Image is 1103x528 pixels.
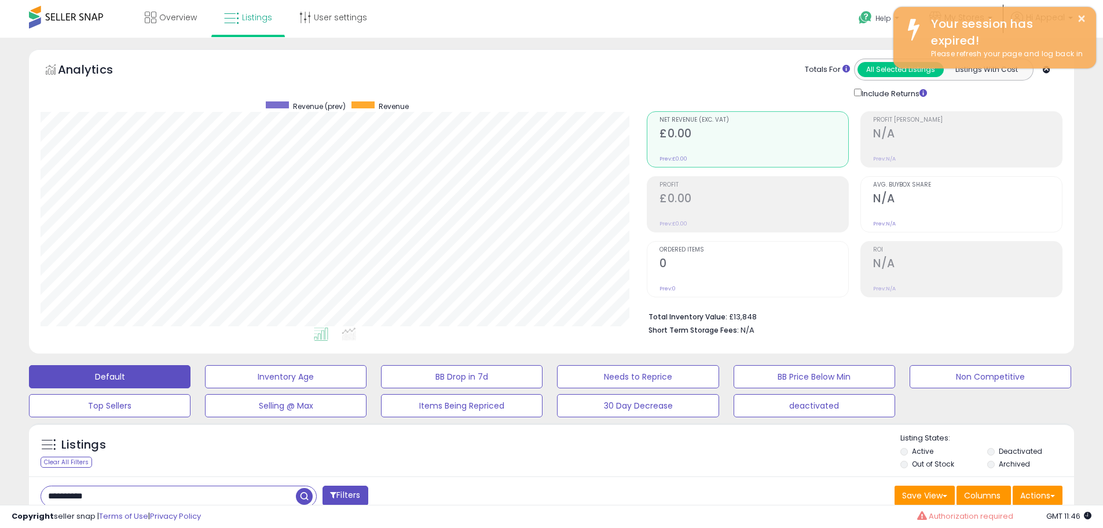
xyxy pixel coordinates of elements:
[999,446,1042,456] label: Deactivated
[845,86,941,100] div: Include Returns
[323,486,368,506] button: Filters
[873,220,896,227] small: Prev: N/A
[873,117,1062,123] span: Profit [PERSON_NAME]
[1077,12,1086,26] button: ×
[659,247,848,253] span: Ordered Items
[873,285,896,292] small: Prev: N/A
[805,64,850,75] div: Totals For
[910,365,1071,388] button: Non Competitive
[734,394,895,417] button: deactivated
[873,182,1062,188] span: Avg. Buybox Share
[875,13,891,23] span: Help
[29,394,190,417] button: Top Sellers
[659,257,848,272] h2: 0
[12,511,54,522] strong: Copyright
[29,365,190,388] button: Default
[648,325,739,335] b: Short Term Storage Fees:
[858,62,944,77] button: All Selected Listings
[659,182,848,188] span: Profit
[205,394,367,417] button: Selling @ Max
[58,61,135,81] h5: Analytics
[659,127,848,143] h2: £0.00
[648,309,1054,323] li: £13,848
[873,127,1062,143] h2: N/A
[957,486,1011,505] button: Columns
[659,117,848,123] span: Net Revenue (Exc. VAT)
[912,446,933,456] label: Active
[659,285,676,292] small: Prev: 0
[12,511,201,522] div: seller snap | |
[41,457,92,468] div: Clear All Filters
[1046,511,1091,522] span: 2025-08-12 11:46 GMT
[293,101,346,111] span: Revenue (prev)
[61,437,106,453] h5: Listings
[943,62,1029,77] button: Listings With Cost
[900,433,1074,444] p: Listing States:
[999,459,1030,469] label: Archived
[150,511,201,522] a: Privacy Policy
[379,101,409,111] span: Revenue
[659,192,848,207] h2: £0.00
[858,10,873,25] i: Get Help
[1013,486,1062,505] button: Actions
[912,459,954,469] label: Out of Stock
[849,2,911,38] a: Help
[734,365,895,388] button: BB Price Below Min
[873,247,1062,253] span: ROI
[873,257,1062,272] h2: N/A
[659,220,687,227] small: Prev: £0.00
[159,12,197,23] span: Overview
[922,49,1087,60] div: Please refresh your page and log back in
[922,16,1087,49] div: Your session has expired!
[873,155,896,162] small: Prev: N/A
[648,312,727,322] b: Total Inventory Value:
[895,486,955,505] button: Save View
[873,192,1062,207] h2: N/A
[741,325,754,336] span: N/A
[205,365,367,388] button: Inventory Age
[242,12,272,23] span: Listings
[964,490,1001,501] span: Columns
[99,511,148,522] a: Terms of Use
[659,155,687,162] small: Prev: £0.00
[381,365,543,388] button: BB Drop in 7d
[557,394,719,417] button: 30 Day Decrease
[381,394,543,417] button: Items Being Repriced
[557,365,719,388] button: Needs to Reprice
